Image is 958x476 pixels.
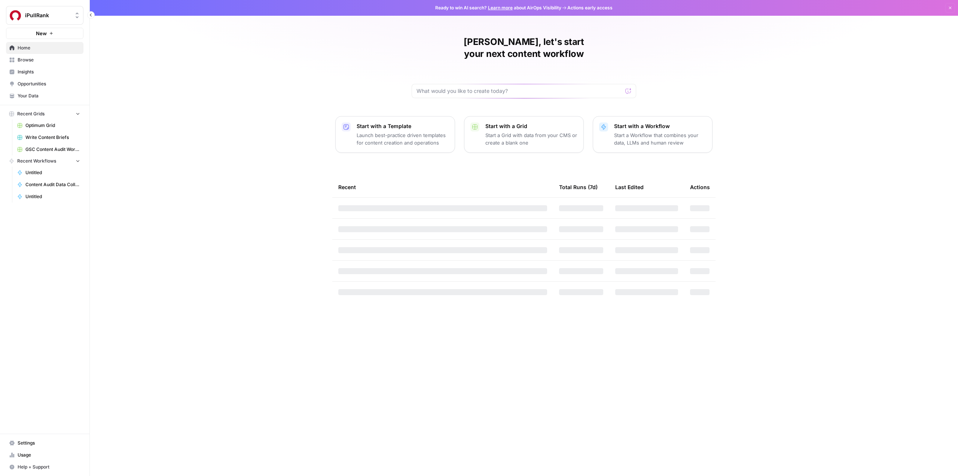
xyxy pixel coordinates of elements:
[25,169,80,176] span: Untitled
[6,449,83,461] a: Usage
[485,122,577,130] p: Start with a Grid
[6,108,83,119] button: Recent Grids
[14,131,83,143] a: Write Content Briefs
[6,6,83,25] button: Workspace: iPullRank
[18,93,80,99] span: Your Data
[6,78,83,90] a: Opportunities
[338,177,547,197] div: Recent
[485,131,577,146] p: Start a Grid with data from your CMS or create a blank one
[18,57,80,63] span: Browse
[593,116,713,153] button: Start with a WorkflowStart a Workflow that combines your data, LLMs and human review
[6,54,83,66] a: Browse
[14,167,83,179] a: Untitled
[18,69,80,75] span: Insights
[417,87,622,95] input: What would you like to create today?
[335,116,455,153] button: Start with a TemplateLaunch best-practice driven templates for content creation and operations
[25,146,80,153] span: GSC Content Audit Workflow
[18,440,80,446] span: Settings
[357,122,449,130] p: Start with a Template
[6,437,83,449] a: Settings
[357,131,449,146] p: Launch best-practice driven templates for content creation and operations
[567,4,613,11] span: Actions early access
[14,191,83,203] a: Untitled
[559,177,598,197] div: Total Runs (7d)
[18,81,80,87] span: Opportunities
[464,116,584,153] button: Start with a GridStart a Grid with data from your CMS or create a blank one
[6,461,83,473] button: Help + Support
[6,28,83,39] button: New
[25,12,70,19] span: iPullRank
[6,155,83,167] button: Recent Workflows
[614,131,706,146] p: Start a Workflow that combines your data, LLMs and human review
[6,90,83,102] a: Your Data
[25,134,80,141] span: Write Content Briefs
[14,143,83,155] a: GSC Content Audit Workflow
[6,66,83,78] a: Insights
[25,181,80,188] span: Content Audit Data Collection Workflow
[25,122,80,129] span: Optimum Grid
[435,4,561,11] span: Ready to win AI search? about AirOps Visibility
[615,177,644,197] div: Last Edited
[690,177,710,197] div: Actions
[9,9,22,22] img: iPullRank Logo
[614,122,706,130] p: Start with a Workflow
[18,452,80,458] span: Usage
[18,464,80,470] span: Help + Support
[6,42,83,54] a: Home
[14,179,83,191] a: Content Audit Data Collection Workflow
[36,30,47,37] span: New
[14,119,83,131] a: Optimum Grid
[17,158,56,164] span: Recent Workflows
[18,45,80,51] span: Home
[17,110,45,117] span: Recent Grids
[412,36,636,60] h1: [PERSON_NAME], let's start your next content workflow
[488,5,513,10] a: Learn more
[25,193,80,200] span: Untitled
